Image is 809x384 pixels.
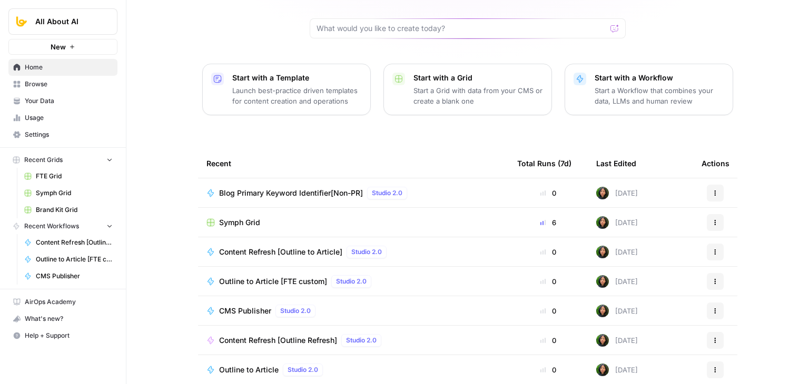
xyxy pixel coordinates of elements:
[36,255,113,264] span: Outline to Article [FTE custom]
[8,8,117,35] button: Workspace: All About AI
[36,271,113,281] span: CMS Publisher
[232,73,362,83] p: Start with a Template
[413,85,543,106] p: Start a Grid with data from your CMS or create a blank one
[565,64,733,115] button: Start with a WorkflowStart a Workflow that combines your data, LLMs and human review
[25,113,113,123] span: Usage
[596,334,638,347] div: [DATE]
[517,306,579,316] div: 0
[219,335,337,346] span: Content Refresh [Outline Refresh]
[19,234,117,251] a: Content Refresh [Outline to Article]
[35,16,99,27] span: All About AI
[596,363,609,376] img: 71gc9am4ih21sqe9oumvmopgcasf
[25,331,113,340] span: Help + Support
[232,85,362,106] p: Launch best-practice driven templates for content creation and operations
[36,171,113,181] span: FTE Grid
[596,187,638,199] div: [DATE]
[25,297,113,307] span: AirOps Academy
[596,149,636,178] div: Last Edited
[25,130,113,139] span: Settings
[702,149,729,178] div: Actions
[8,294,117,310] a: AirOps Academy
[517,188,579,198] div: 0
[19,185,117,201] a: Symph Grid
[596,246,609,258] img: 71gc9am4ih21sqe9oumvmopgcasf
[24,221,79,231] span: Recent Workflows
[8,327,117,344] button: Help + Support
[596,275,609,288] img: 71gc9am4ih21sqe9oumvmopgcasf
[8,76,117,93] a: Browse
[206,334,500,347] a: Content Refresh [Outline Refresh]Studio 2.0
[36,205,113,215] span: Brand Kit Grid
[219,306,271,316] span: CMS Publisher
[517,247,579,257] div: 0
[595,73,724,83] p: Start with a Workflow
[336,277,367,286] span: Studio 2.0
[219,247,342,257] span: Content Refresh [Outline to Article]
[288,365,318,375] span: Studio 2.0
[596,305,638,317] div: [DATE]
[12,12,31,31] img: All About AI Logo
[596,363,638,376] div: [DATE]
[317,23,606,34] input: What would you like to create today?
[19,251,117,268] a: Outline to Article [FTE custom]
[8,39,117,55] button: New
[596,334,609,347] img: 71gc9am4ih21sqe9oumvmopgcasf
[595,85,724,106] p: Start a Workflow that combines your data, LLMs and human review
[8,126,117,143] a: Settings
[25,96,113,106] span: Your Data
[8,218,117,234] button: Recent Workflows
[19,168,117,185] a: FTE Grid
[8,310,117,327] button: What's new?
[346,336,377,345] span: Studio 2.0
[206,217,500,228] a: Symph Grid
[51,42,66,52] span: New
[596,216,638,229] div: [DATE]
[596,305,609,317] img: 71gc9am4ih21sqe9oumvmopgcasf
[219,188,363,198] span: Blog Primary Keyword Identifier[Non-PR]
[206,305,500,317] a: CMS PublisherStudio 2.0
[383,64,552,115] button: Start with a GridStart a Grid with data from your CMS or create a blank one
[202,64,371,115] button: Start with a TemplateLaunch best-practice driven templates for content creation and operations
[206,149,500,178] div: Recent
[25,63,113,72] span: Home
[9,311,117,327] div: What's new?
[206,275,500,288] a: Outline to Article [FTE custom]Studio 2.0
[219,217,260,228] span: Symph Grid
[596,246,638,258] div: [DATE]
[596,187,609,199] img: 71gc9am4ih21sqe9oumvmopgcasf
[517,335,579,346] div: 0
[219,365,279,375] span: Outline to Article
[19,268,117,285] a: CMS Publisher
[372,188,402,198] span: Studio 2.0
[517,365,579,375] div: 0
[8,152,117,168] button: Recent Grids
[280,306,311,316] span: Studio 2.0
[8,59,117,76] a: Home
[517,217,579,228] div: 6
[351,247,382,257] span: Studio 2.0
[206,246,500,258] a: Content Refresh [Outline to Article]Studio 2.0
[413,73,543,83] p: Start with a Grid
[25,79,113,89] span: Browse
[36,188,113,198] span: Symph Grid
[596,275,638,288] div: [DATE]
[19,201,117,218] a: Brand Kit Grid
[24,155,63,165] span: Recent Grids
[596,216,609,229] img: 71gc9am4ih21sqe9oumvmopgcasf
[206,187,500,199] a: Blog Primary Keyword Identifier[Non-PR]Studio 2.0
[8,93,117,109] a: Your Data
[517,276,579,287] div: 0
[36,238,113,247] span: Content Refresh [Outline to Article]
[517,149,571,178] div: Total Runs (7d)
[206,363,500,376] a: Outline to ArticleStudio 2.0
[219,276,327,287] span: Outline to Article [FTE custom]
[8,109,117,126] a: Usage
